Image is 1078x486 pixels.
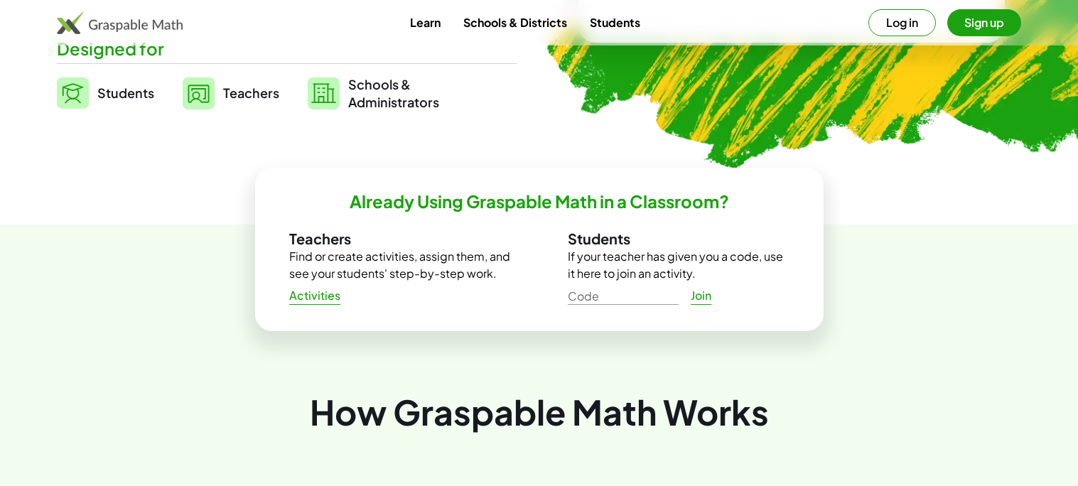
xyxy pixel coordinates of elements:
[97,85,154,101] span: Students
[578,9,652,36] a: Students
[278,283,352,308] a: Activities
[57,388,1021,436] div: How Graspable Math Works
[223,85,279,101] span: Teachers
[350,190,729,212] h2: Already Using Graspable Math in a Classroom?
[183,75,279,111] a: Teachers
[691,288,712,303] span: Join
[289,248,511,282] p: Find or create activities, assign them, and see your students' step-by-step work.
[947,9,1021,36] button: Sign up
[183,77,215,109] img: svg%3e
[289,288,341,303] span: Activities
[399,9,452,36] a: Learn
[868,9,936,36] button: Log in
[679,283,724,308] a: Join
[348,75,439,111] span: Schools & Administrators
[452,9,578,36] a: Schools & Districts
[308,77,340,109] img: svg%3e
[568,229,789,248] h3: Students
[57,37,517,60] div: Designed for
[568,248,789,282] p: If your teacher has given you a code, use it here to join an activity.
[308,75,439,111] a: Schools &Administrators
[289,229,511,248] h3: Teachers
[57,75,154,111] a: Students
[57,77,89,109] img: svg%3e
